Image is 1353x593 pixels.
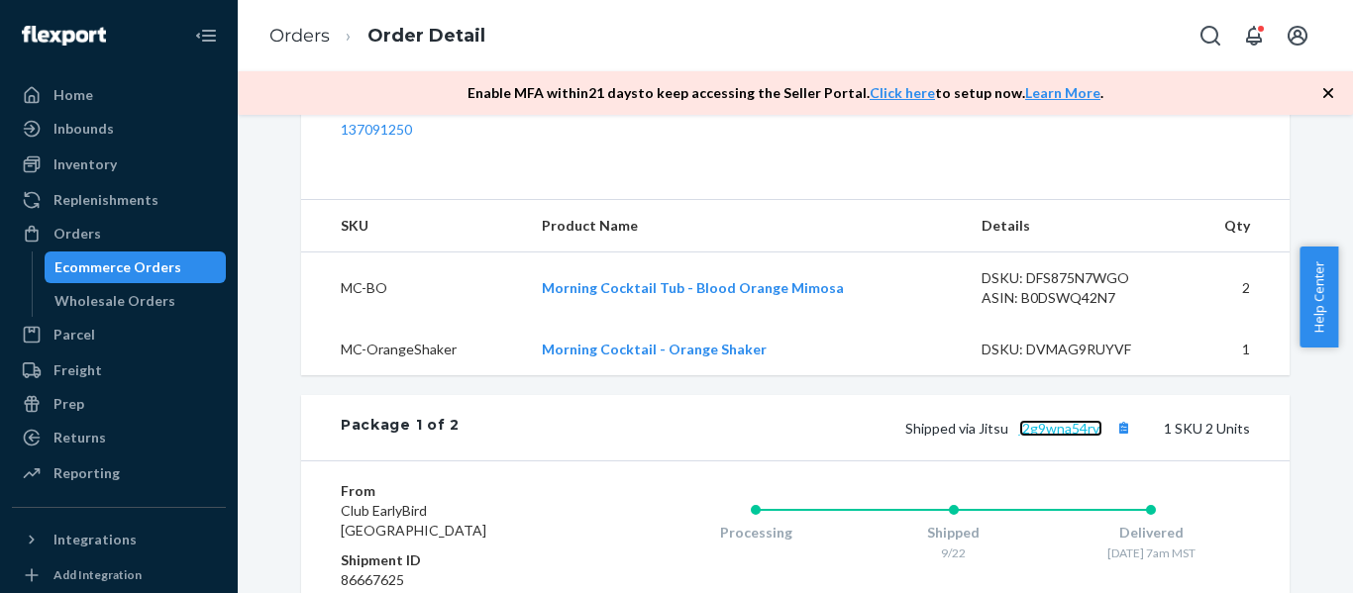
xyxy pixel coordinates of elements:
p: Enable MFA within 21 days to keep accessing the Seller Portal. to setup now. . [468,83,1103,103]
a: Ecommerce Orders [45,251,227,283]
a: Orders [12,218,226,249]
a: Inbounds [12,113,226,145]
dt: From [341,481,577,501]
div: DSKU: DVMAG9RUYVF [982,340,1168,359]
a: Parcel [12,319,226,350]
a: Morning Cocktail - Orange Shaker [542,341,767,357]
a: Add Integration [12,563,226,587]
td: 1 [1183,324,1290,375]
div: Returns [53,428,106,447]
button: Help Center [1300,247,1338,347]
a: j2g9wna54rvj [1019,420,1102,437]
a: Freight [12,354,226,386]
div: Package 1 of 2 [341,415,460,441]
a: Home [12,79,226,111]
div: Prep [53,394,84,414]
div: Freight [53,360,102,380]
td: MC-OrangeShaker [301,324,526,375]
th: Details [966,200,1184,252]
div: Delivered [1052,523,1250,543]
div: Add Integration [53,566,142,583]
ol: breadcrumbs [254,7,501,65]
div: Inventory [53,154,117,174]
div: Ecommerce Orders [54,257,181,277]
dt: Shipment ID [341,550,577,570]
button: Open Search Box [1191,16,1230,55]
a: Wholesale Orders [45,285,227,317]
a: Replenishments [12,184,226,216]
dd: 86667625 [341,570,577,590]
div: Replenishments [53,190,158,210]
div: [DATE] 7am MST [1052,544,1250,561]
div: Shipped [855,523,1053,543]
th: SKU [301,200,526,252]
span: Club EarlyBird [GEOGRAPHIC_DATA] [341,502,486,539]
div: Integrations [53,530,137,549]
div: Parcel [53,325,95,345]
div: Orders [53,224,101,244]
div: Inbounds [53,119,114,139]
div: 9/22 [855,544,1053,561]
th: Qty [1183,200,1290,252]
a: Inventory [12,148,226,180]
button: Copy tracking number [1110,415,1136,441]
div: Wholesale Orders [54,291,175,311]
a: Returns [12,422,226,453]
div: Reporting [53,463,120,483]
a: Learn More [1025,84,1100,101]
a: 137091250 [341,121,412,138]
button: Open account menu [1278,16,1317,55]
div: ASIN: B0DSWQ42N7 [982,288,1168,308]
div: Home [53,85,93,105]
div: 1 SKU 2 Units [460,415,1250,441]
div: DSKU: DFS875N7WGO [982,268,1168,288]
img: Flexport logo [22,26,106,46]
a: Reporting [12,457,226,489]
span: Shipped via Jitsu [905,420,1136,437]
div: Processing [657,523,855,543]
a: Click here [870,84,935,101]
button: Open notifications [1234,16,1274,55]
th: Product Name [526,200,965,252]
td: MC-BO [301,252,526,325]
a: Morning Cocktail Tub - Blood Orange Mimosa [542,279,844,296]
button: Close Navigation [186,16,226,55]
a: Order Detail [367,25,485,47]
a: Prep [12,388,226,420]
button: Integrations [12,524,226,555]
a: Orders [269,25,330,47]
td: 2 [1183,252,1290,325]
